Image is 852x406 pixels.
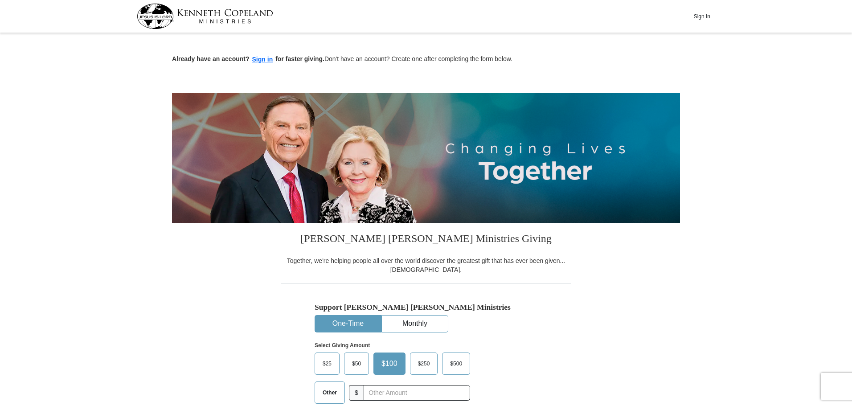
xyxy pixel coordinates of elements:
[172,54,680,65] p: Don't have an account? Create one after completing the form below.
[281,223,571,256] h3: [PERSON_NAME] [PERSON_NAME] Ministries Giving
[318,357,336,370] span: $25
[414,357,434,370] span: $250
[315,316,381,332] button: One-Time
[172,55,324,62] strong: Already have an account? for faster giving.
[364,385,470,401] input: Other Amount
[348,357,365,370] span: $50
[446,357,467,370] span: $500
[315,342,370,349] strong: Select Giving Amount
[688,9,715,23] button: Sign In
[137,4,273,29] img: kcm-header-logo.svg
[318,386,341,399] span: Other
[281,256,571,274] div: Together, we're helping people all over the world discover the greatest gift that has ever been g...
[382,316,448,332] button: Monthly
[349,385,364,401] span: $
[250,54,276,65] button: Sign in
[315,303,537,312] h5: Support [PERSON_NAME] [PERSON_NAME] Ministries
[377,357,402,370] span: $100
